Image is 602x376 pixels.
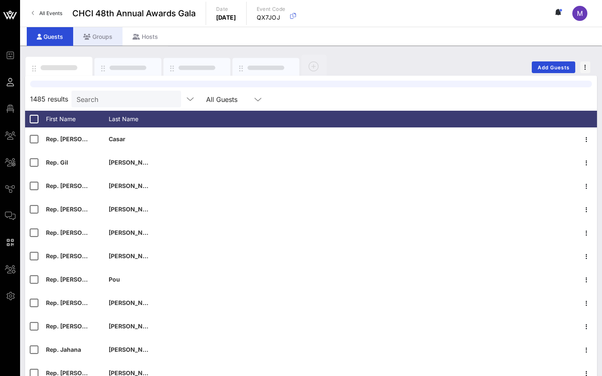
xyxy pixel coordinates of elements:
span: [PERSON_NAME] [109,252,158,259]
span: Pou [109,276,120,283]
span: [PERSON_NAME] [109,206,158,213]
span: [PERSON_NAME] [PERSON_NAME] [109,229,209,236]
span: Rep. [PERSON_NAME] [46,299,110,306]
div: Last Name [109,111,171,127]
span: Rep. [PERSON_NAME] [46,229,110,236]
span: Casar [109,135,125,142]
p: [DATE] [216,13,236,22]
span: [PERSON_NAME] [109,299,158,306]
span: Rep. [PERSON_NAME] [46,252,110,259]
div: M [572,6,587,21]
button: Add Guests [532,61,575,73]
span: Rep. [PERSON_NAME] [46,182,110,189]
p: QX7JOJ [257,13,286,22]
p: Date [216,5,236,13]
span: 1485 results [30,94,68,104]
div: All Guests [206,96,237,103]
span: Rep. Gil [46,159,68,166]
span: Rep. [PERSON_NAME] [46,135,110,142]
div: All Guests [201,91,268,107]
span: All Events [39,10,62,16]
span: Rep. [PERSON_NAME] [46,206,110,213]
span: [PERSON_NAME] [109,346,158,353]
span: Add Guests [537,64,570,71]
span: M [577,9,583,18]
div: Hosts [122,27,168,46]
div: First Name [46,111,109,127]
p: Event Code [257,5,286,13]
div: Groups [73,27,122,46]
span: Rep. Jahana [46,346,81,353]
div: Guests [27,27,73,46]
span: [PERSON_NAME] [109,182,158,189]
span: [PERSON_NAME] [109,159,158,166]
span: Rep. [PERSON_NAME] [46,323,110,330]
a: All Events [27,7,67,20]
span: Rep. [PERSON_NAME] [46,276,110,283]
span: [PERSON_NAME] [109,323,158,330]
span: CHCI 48th Annual Awards Gala [72,7,196,20]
